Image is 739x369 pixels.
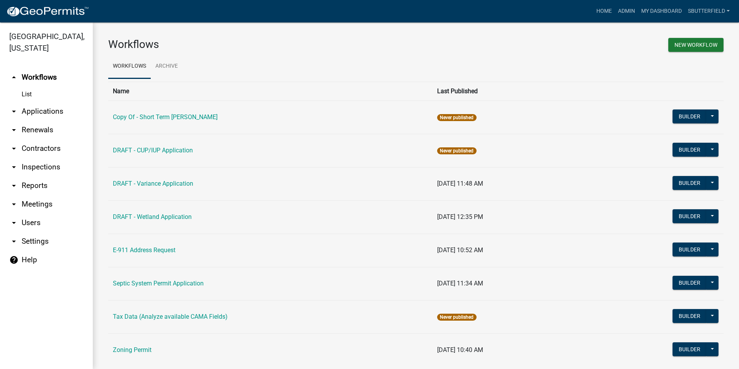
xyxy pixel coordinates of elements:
[151,54,182,79] a: Archive
[437,180,483,187] span: [DATE] 11:48 AM
[113,180,193,187] a: DRAFT - Variance Application
[113,246,175,254] a: E-911 Address Request
[433,82,577,101] th: Last Published
[9,73,19,82] i: arrow_drop_up
[9,107,19,116] i: arrow_drop_down
[113,113,218,121] a: Copy Of - Short Term [PERSON_NAME]
[9,162,19,172] i: arrow_drop_down
[673,143,707,157] button: Builder
[673,309,707,323] button: Builder
[9,218,19,227] i: arrow_drop_down
[113,313,228,320] a: Tax Data (Analyze available CAMA Fields)
[113,213,192,220] a: DRAFT - Wetland Application
[437,280,483,287] span: [DATE] 11:34 AM
[615,4,638,19] a: Admin
[437,314,476,321] span: Never published
[9,144,19,153] i: arrow_drop_down
[108,38,410,51] h3: Workflows
[638,4,685,19] a: My Dashboard
[673,176,707,190] button: Builder
[673,276,707,290] button: Builder
[668,38,724,52] button: New Workflow
[113,280,204,287] a: Septic System Permit Application
[437,346,483,354] span: [DATE] 10:40 AM
[9,125,19,135] i: arrow_drop_down
[9,200,19,209] i: arrow_drop_down
[673,209,707,223] button: Builder
[437,114,476,121] span: Never published
[685,4,733,19] a: Sbutterfield
[9,237,19,246] i: arrow_drop_down
[108,54,151,79] a: Workflows
[673,109,707,123] button: Builder
[437,213,483,220] span: [DATE] 12:35 PM
[108,82,433,101] th: Name
[9,181,19,190] i: arrow_drop_down
[113,147,193,154] a: DRAFT - CUP/IUP Application
[437,147,476,154] span: Never published
[593,4,615,19] a: Home
[437,246,483,254] span: [DATE] 10:52 AM
[9,255,19,265] i: help
[673,243,707,256] button: Builder
[673,342,707,356] button: Builder
[113,346,152,354] a: Zoning Permit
